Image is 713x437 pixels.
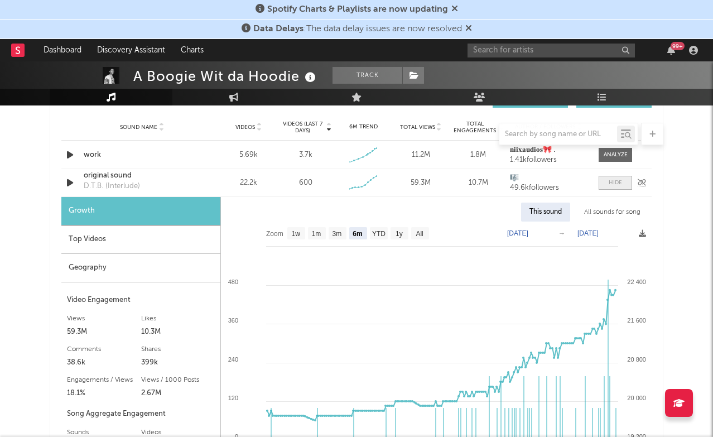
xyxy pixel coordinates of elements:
[521,203,570,222] div: This sound
[67,387,141,400] div: 18.1%
[312,230,321,238] text: 1m
[67,373,141,387] div: Engagements / Views
[253,25,303,33] span: Data Delays
[671,42,685,50] div: 99 +
[228,356,238,363] text: 240
[36,39,89,61] a: Dashboard
[266,230,283,238] text: Zoom
[667,46,675,55] button: 99+
[627,356,646,363] text: 20 800
[416,230,423,238] text: All
[465,25,472,33] span: Dismiss
[253,25,462,33] span: : The data delay issues are now resolved
[61,197,220,225] div: Growth
[141,343,215,356] div: Shares
[67,294,215,307] div: Video Engagement
[451,5,458,14] span: Dismiss
[67,325,141,339] div: 59.3M
[510,174,519,181] strong: 🎼
[510,156,587,164] div: 1.41k followers
[267,5,448,14] span: Spotify Charts & Playlists are now updating
[61,225,220,254] div: Top Videos
[499,130,617,139] input: Search by song name or URL
[468,44,635,57] input: Search for artists
[452,177,504,189] div: 10.7M
[141,325,215,339] div: 10.3M
[223,150,274,161] div: 5.69k
[280,121,325,134] span: Videos (last 7 days)
[61,254,220,282] div: Geography
[223,177,274,189] div: 22.2k
[510,174,587,182] a: 🎼
[577,229,599,237] text: [DATE]
[510,146,587,154] a: 𝐧𝐢𝐢𝐱𝐚𝐮𝐝𝐢𝐨𝐬🎀 .
[141,356,215,369] div: 399k
[452,150,504,161] div: 1.8M
[353,230,362,238] text: 6m
[396,230,403,238] text: 1y
[67,343,141,356] div: Comments
[558,229,565,237] text: →
[228,395,238,401] text: 120
[395,177,447,189] div: 59.3M
[228,278,238,285] text: 480
[141,312,215,325] div: Likes
[507,229,528,237] text: [DATE]
[141,387,215,400] div: 2.67M
[84,150,200,161] a: work
[89,39,173,61] a: Discovery Assistant
[173,39,211,61] a: Charts
[228,317,238,324] text: 360
[395,150,447,161] div: 11.2M
[627,278,646,285] text: 22 400
[84,170,200,181] a: original sound
[67,407,215,421] div: Song Aggregate Engagement
[133,67,319,85] div: A Boogie Wit da Hoodie
[627,395,646,401] text: 20 000
[627,317,646,324] text: 21 600
[67,312,141,325] div: Views
[299,150,312,161] div: 3.7k
[141,373,215,387] div: Views / 1000 Posts
[333,230,342,238] text: 3m
[333,67,402,84] button: Track
[510,146,555,153] strong: 𝐧𝐢𝐢𝐱𝐚𝐮𝐝𝐢𝐨𝐬🎀 .
[299,177,312,189] div: 600
[372,230,386,238] text: YTD
[510,184,587,192] div: 49.6k followers
[292,230,301,238] text: 1w
[452,121,498,134] span: Total Engagements
[84,181,140,192] div: D.T.B. (Interlude)
[576,203,649,222] div: All sounds for song
[67,356,141,369] div: 38.6k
